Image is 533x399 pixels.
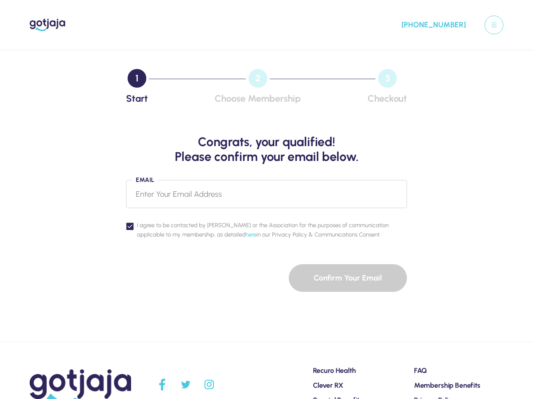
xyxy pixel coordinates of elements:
a: Membership Benefits [414,382,480,389]
a: Clever RX [313,382,344,389]
label: Email [132,177,158,183]
a: FAQ [414,367,427,374]
div: 2 [249,69,267,88]
div: 3 [378,69,397,88]
div: 1 [128,69,146,88]
a: [PHONE_NUMBER] [397,19,466,31]
a: here [245,231,256,238]
p: Checkout [368,94,407,103]
h3: Congrats, your qualified! Please confirm your email below. [126,134,407,164]
span: Membership Benefits [414,381,480,390]
p: Choose Membership [215,94,301,103]
img: GotJaja [30,19,65,31]
span: I agree to be contacted by [PERSON_NAME] or the Association for the purposes of communication app... [137,221,407,239]
span: [PHONE_NUMBER] [402,19,466,31]
p: Start [126,94,148,103]
span: Clever RX [313,381,344,390]
a: Recuro Health [313,367,356,374]
span: FAQ [414,366,427,375]
span: Recuro Health [313,366,356,375]
input: Enter Your Email Address [126,180,407,208]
